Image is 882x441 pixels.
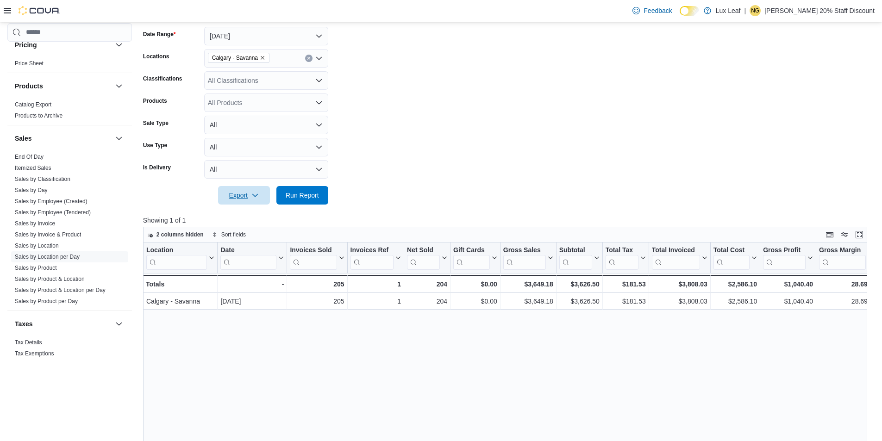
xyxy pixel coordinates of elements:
[713,296,757,307] div: $2,586.10
[15,176,70,182] a: Sales by Classification
[15,209,91,216] span: Sales by Employee (Tendered)
[606,296,646,307] div: $181.53
[605,279,645,290] div: $181.53
[713,246,757,269] button: Total Cost
[15,298,78,304] a: Sales by Product per Day
[15,242,59,249] span: Sales by Location
[15,60,44,67] a: Price Sheet
[113,318,125,329] button: Taxes
[15,112,63,119] a: Products to Archive
[819,296,873,307] div: 28.69%
[819,246,873,269] button: Gross Margin
[290,246,337,255] div: Invoices Sold
[146,246,207,255] div: Location
[15,265,57,271] a: Sales by Product
[15,154,44,160] a: End Of Day
[453,246,490,255] div: Gift Cards
[605,246,638,269] div: Total Tax
[763,296,813,307] div: $1,040.40
[503,296,553,307] div: $3,649.18
[652,296,707,307] div: $3,808.03
[208,229,250,240] button: Sort fields
[15,153,44,161] span: End Of Day
[143,142,167,149] label: Use Type
[15,276,85,282] a: Sales by Product & Location
[15,220,55,227] a: Sales by Invoice
[651,246,700,255] div: Total Invoiced
[453,279,497,290] div: $0.00
[221,231,246,238] span: Sort fields
[824,229,835,240] button: Keyboard shortcuts
[15,231,81,238] a: Sales by Invoice & Product
[350,246,393,255] div: Invoices Ref
[750,5,761,16] div: Nicole Gorgichuk 20% Staff Discount
[559,246,592,255] div: Subtotal
[15,165,51,171] a: Itemized Sales
[146,296,214,307] div: Calgary - Savanna
[224,186,264,205] span: Export
[143,31,176,38] label: Date Range
[407,246,440,255] div: Net Sold
[503,279,553,290] div: $3,649.18
[763,246,806,269] div: Gross Profit
[15,231,81,238] span: Sales by Invoice & Product
[204,116,328,134] button: All
[839,229,850,240] button: Display options
[15,253,80,261] span: Sales by Location per Day
[290,246,344,269] button: Invoices Sold
[15,134,112,143] button: Sales
[713,246,750,269] div: Total Cost
[716,5,741,16] p: Lux Leaf
[15,198,88,205] a: Sales by Employee (Created)
[15,81,112,91] button: Products
[7,99,132,125] div: Products
[15,175,70,183] span: Sales by Classification
[15,254,80,260] a: Sales by Location per Day
[7,58,132,73] div: Pricing
[156,231,204,238] span: 2 columns hidden
[15,350,54,357] span: Tax Exemptions
[407,246,440,269] div: Net Sold
[764,5,875,16] p: [PERSON_NAME] 20% Staff Discount
[15,81,43,91] h3: Products
[15,101,51,108] a: Catalog Export
[763,246,806,255] div: Gross Profit
[651,246,707,269] button: Total Invoiced
[605,246,645,269] button: Total Tax
[407,246,447,269] button: Net Sold
[651,279,707,290] div: $3,808.03
[220,246,276,255] div: Date
[559,246,599,269] button: Subtotal
[220,296,284,307] div: [DATE]
[113,81,125,92] button: Products
[15,264,57,272] span: Sales by Product
[819,246,866,255] div: Gross Margin
[713,279,757,290] div: $2,586.10
[15,350,54,357] a: Tax Exemptions
[143,75,182,82] label: Classifications
[143,216,875,225] p: Showing 1 of 1
[315,99,323,106] button: Open list of options
[350,296,400,307] div: 1
[559,246,592,269] div: Subtotal
[146,246,214,269] button: Location
[290,246,337,269] div: Invoices Sold
[204,138,328,156] button: All
[315,77,323,84] button: Open list of options
[15,186,48,194] span: Sales by Day
[144,229,207,240] button: 2 columns hidden
[744,5,746,16] p: |
[143,53,169,60] label: Locations
[15,40,112,50] button: Pricing
[819,246,866,269] div: Gross Margin
[7,337,132,363] div: Taxes
[276,186,328,205] button: Run Report
[7,151,132,311] div: Sales
[350,279,400,290] div: 1
[763,246,813,269] button: Gross Profit
[315,55,323,62] button: Open list of options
